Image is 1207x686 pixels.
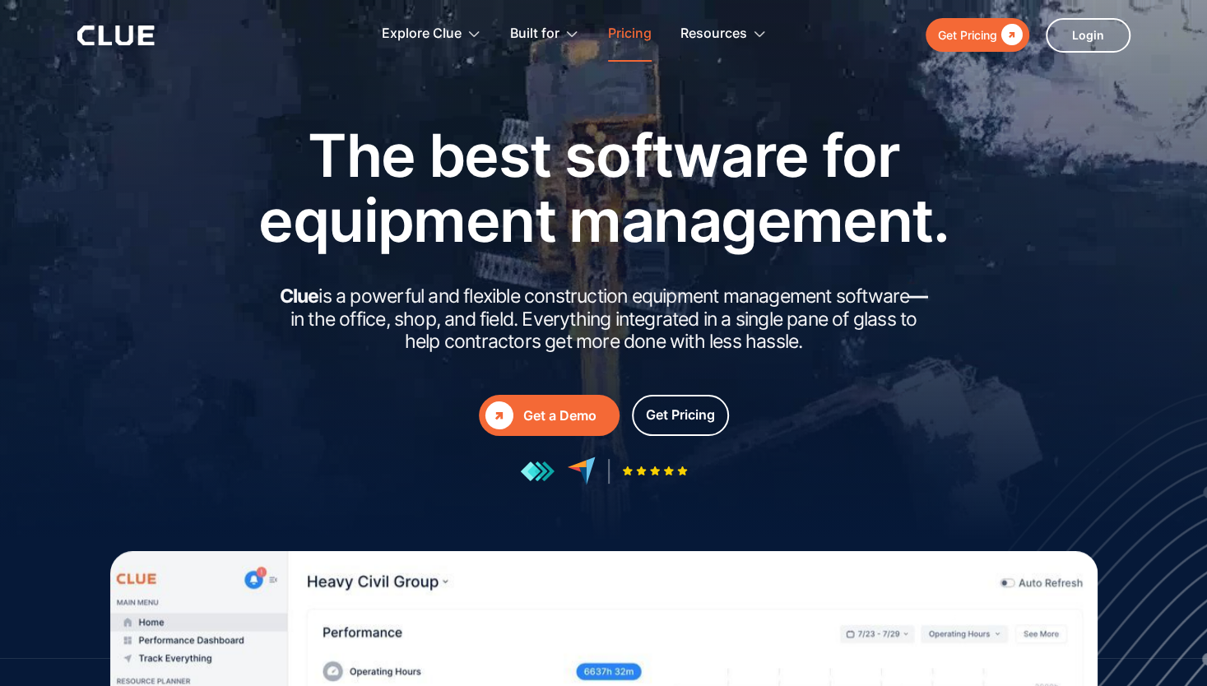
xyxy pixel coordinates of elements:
[567,457,596,485] img: reviews at capterra
[1125,607,1207,686] iframe: Chat Widget
[520,461,555,482] img: reviews at getapp
[680,8,747,60] div: Resources
[680,8,767,60] div: Resources
[275,285,933,354] h2: is a powerful and flexible construction equipment management software in the office, shop, and fi...
[1046,18,1130,53] a: Login
[997,25,1023,45] div: 
[280,285,319,308] strong: Clue
[234,123,974,253] h1: The best software for equipment management.
[632,395,729,436] a: Get Pricing
[382,8,462,60] div: Explore Clue
[646,405,715,425] div: Get Pricing
[510,8,559,60] div: Built for
[608,8,652,60] a: Pricing
[510,8,579,60] div: Built for
[622,466,688,476] img: Five-star rating icon
[382,8,481,60] div: Explore Clue
[485,401,513,429] div: 
[479,395,620,436] a: Get a Demo
[926,18,1029,52] a: Get Pricing
[938,25,997,45] div: Get Pricing
[523,406,613,426] div: Get a Demo
[909,285,927,308] strong: —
